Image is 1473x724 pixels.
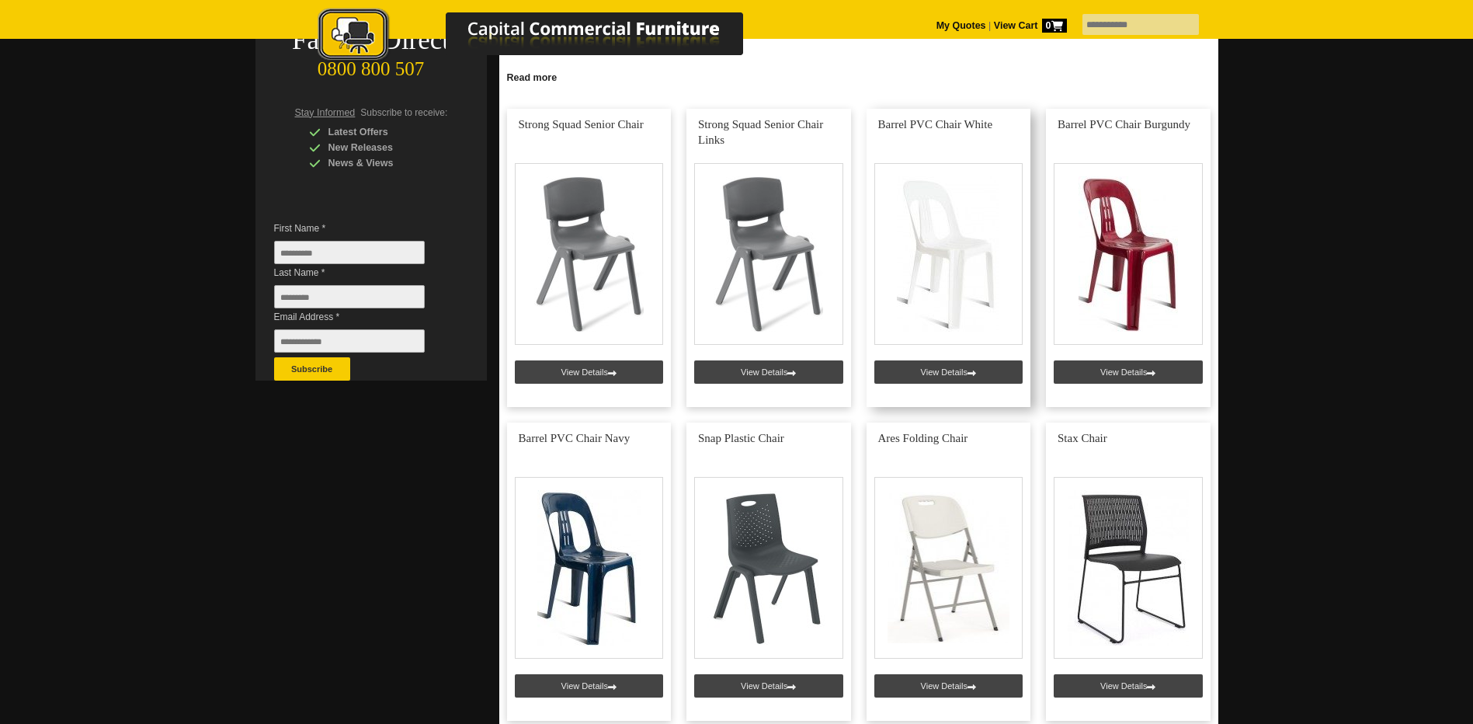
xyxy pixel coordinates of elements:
h2: Why Choose Plastic Chairs? [507,64,1211,88]
div: Factory Direct [255,30,487,51]
span: Last Name * [274,265,448,280]
span: Email Address * [274,309,448,325]
span: First Name * [274,221,448,236]
img: Capital Commercial Furniture Logo [275,8,818,64]
input: Email Address * [274,329,425,353]
a: View Cart0 [991,20,1066,31]
div: News & Views [309,155,457,171]
span: Subscribe to receive: [360,107,447,118]
input: Last Name * [274,285,425,308]
button: Subscribe [274,357,350,381]
div: Latest Offers [309,124,457,140]
a: Capital Commercial Furniture Logo [275,8,818,69]
span: Stay Informed [295,107,356,118]
a: My Quotes [936,20,986,31]
a: Click to read more [499,66,1218,85]
span: 0 [1042,19,1067,33]
strong: View Cart [994,20,1067,31]
input: First Name * [274,241,425,264]
div: 0800 800 507 [255,50,487,80]
div: New Releases [309,140,457,155]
